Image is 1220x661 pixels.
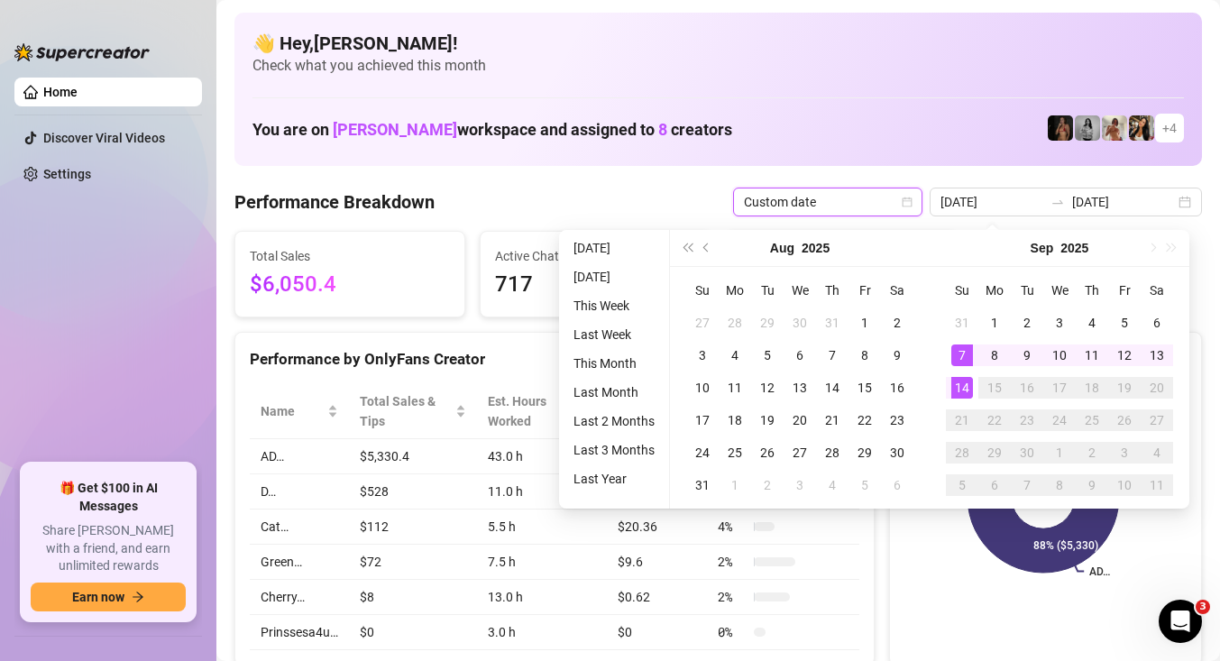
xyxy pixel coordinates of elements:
span: Custom date [744,188,912,216]
div: 27 [692,312,713,334]
td: $5,330.4 [349,439,477,474]
div: 10 [1049,344,1070,366]
td: 2025-09-30 [1011,436,1043,469]
div: 5 [951,474,973,496]
td: 2025-09-08 [978,339,1011,372]
li: Last 3 Months [566,439,662,461]
div: 6 [886,474,908,496]
td: 2025-08-03 [686,339,719,372]
span: arrow-right [132,591,144,603]
span: Earn now [72,590,124,604]
td: 2025-10-11 [1141,469,1173,501]
td: 2025-09-03 [784,469,816,501]
td: $0 [349,615,477,650]
div: 10 [692,377,713,399]
div: 31 [951,312,973,334]
td: 2025-09-11 [1076,339,1108,372]
div: 16 [1016,377,1038,399]
div: 24 [1049,409,1070,431]
div: 6 [984,474,1005,496]
div: 29 [757,312,778,334]
td: 2025-09-27 [1141,404,1173,436]
td: 2025-09-17 [1043,372,1076,404]
button: Earn nowarrow-right [31,583,186,611]
div: 12 [757,377,778,399]
div: 30 [789,312,811,334]
div: 23 [1016,409,1038,431]
div: 9 [1016,344,1038,366]
td: $112 [349,510,477,545]
td: 2025-07-30 [784,307,816,339]
div: 17 [692,409,713,431]
td: 5.5 h [477,510,607,545]
td: $8 [349,580,477,615]
div: 12 [1114,344,1135,366]
div: 7 [1016,474,1038,496]
div: 3 [1114,442,1135,464]
td: 2025-08-13 [784,372,816,404]
td: Cherry… [250,580,349,615]
span: swap-right [1050,195,1065,209]
td: 13.0 h [477,580,607,615]
td: 2025-07-29 [751,307,784,339]
img: D [1048,115,1073,141]
div: 28 [821,442,843,464]
button: Choose a month [770,230,794,266]
td: 2025-08-05 [751,339,784,372]
td: 2025-10-03 [1108,436,1141,469]
div: 28 [724,312,746,334]
div: 8 [1049,474,1070,496]
div: 8 [854,344,876,366]
td: 2025-08-24 [686,436,719,469]
div: 23 [886,409,908,431]
td: 2025-09-02 [1011,307,1043,339]
img: logo-BBDzfeDw.svg [14,43,150,61]
div: 4 [1081,312,1103,334]
div: 14 [951,377,973,399]
div: 28 [951,442,973,464]
span: 2 % [718,552,747,572]
div: 25 [724,442,746,464]
div: 13 [1146,344,1168,366]
td: 2025-09-28 [946,436,978,469]
div: 5 [1114,312,1135,334]
th: Sa [1141,274,1173,307]
td: 2025-09-22 [978,404,1011,436]
td: 2025-07-31 [816,307,848,339]
span: $6,050.4 [250,268,450,302]
div: 2 [757,474,778,496]
div: 18 [724,409,746,431]
td: 2025-07-28 [719,307,751,339]
div: 26 [757,442,778,464]
td: 2025-08-14 [816,372,848,404]
td: 2025-09-02 [751,469,784,501]
td: Green… [250,545,349,580]
span: 8 [658,120,667,139]
td: 2025-09-13 [1141,339,1173,372]
th: Su [686,274,719,307]
td: 2025-10-02 [1076,436,1108,469]
td: 2025-09-03 [1043,307,1076,339]
td: 2025-09-01 [978,307,1011,339]
img: Green [1102,115,1127,141]
td: 2025-09-26 [1108,404,1141,436]
div: Performance by OnlyFans Creator [250,347,859,372]
td: $528 [349,474,477,510]
td: 2025-10-09 [1076,469,1108,501]
h4: Performance Breakdown [234,189,435,215]
td: 2025-08-10 [686,372,719,404]
td: 2025-09-16 [1011,372,1043,404]
td: 2025-08-08 [848,339,881,372]
td: 7.5 h [477,545,607,580]
img: AD [1129,115,1154,141]
div: 5 [854,474,876,496]
span: calendar [902,197,913,207]
td: 2025-08-23 [881,404,913,436]
td: 2025-09-12 [1108,339,1141,372]
td: 2025-10-08 [1043,469,1076,501]
div: 4 [1146,442,1168,464]
th: Th [816,274,848,307]
li: [DATE] [566,266,662,288]
td: 3.0 h [477,615,607,650]
td: 2025-08-30 [881,436,913,469]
